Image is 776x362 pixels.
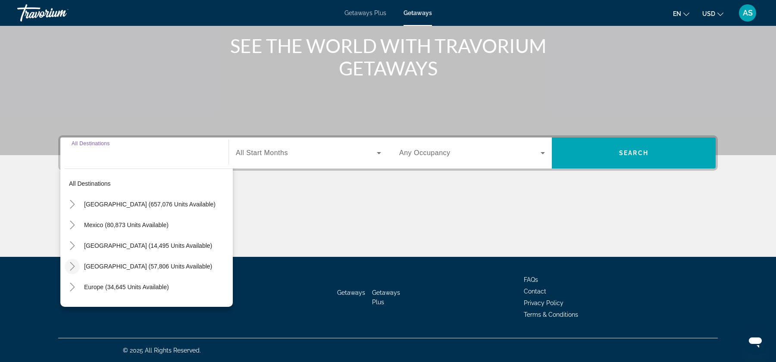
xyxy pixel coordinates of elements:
a: Terms & Conditions [524,311,578,318]
a: Contact [524,288,546,295]
span: All Start Months [236,149,288,156]
button: Toggle Canada (14,495 units available) [65,238,80,253]
button: Toggle United States (657,076 units available) [65,197,80,212]
button: Toggle Caribbean & Atlantic Islands (57,806 units available) [65,259,80,274]
span: en [673,10,681,17]
button: Toggle Europe (34,645 units available) [65,280,80,295]
span: Mexico (80,873 units available) [84,222,169,228]
span: Search [619,150,648,156]
button: Search [552,137,716,169]
button: Toggle Australia (3,123 units available) [65,300,80,315]
a: FAQs [524,276,538,283]
span: Any Occupancy [399,149,451,156]
span: Europe (34,645 units available) [84,284,169,290]
button: [GEOGRAPHIC_DATA] (14,495 units available) [80,238,233,253]
button: Change currency [702,7,723,20]
a: Getaways [337,289,365,296]
button: Australia (3,123 units available) [80,300,233,315]
iframe: Кнопка запуска окна обмена сообщениями [742,328,769,355]
span: [GEOGRAPHIC_DATA] (657,076 units available) [84,201,216,208]
span: All Destinations [72,140,110,146]
a: Getaways Plus [344,9,386,16]
button: [GEOGRAPHIC_DATA] (657,076 units available) [80,197,233,212]
button: Mexico (80,873 units available) [80,217,233,233]
button: User Menu [736,4,759,22]
a: Travorium [17,2,103,24]
h1: SEE THE WORLD WITH TRAVORIUM GETAWAYS [226,34,550,79]
a: Privacy Policy [524,300,563,306]
a: Getaways Plus [372,289,400,306]
span: © 2025 All Rights Reserved. [123,347,201,354]
button: [GEOGRAPHIC_DATA] (57,806 units available) [80,259,233,274]
a: Getaways [404,9,432,16]
span: AS [743,9,753,17]
button: Europe (34,645 units available) [80,279,233,295]
button: Change language [673,7,689,20]
div: Search widget [60,137,716,169]
span: [GEOGRAPHIC_DATA] (57,806 units available) [84,263,212,270]
button: Toggle Mexico (80,873 units available) [65,218,80,233]
button: All destinations [65,176,233,191]
span: All destinations [69,180,111,187]
span: USD [702,10,715,17]
span: [GEOGRAPHIC_DATA] (14,495 units available) [84,242,212,249]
